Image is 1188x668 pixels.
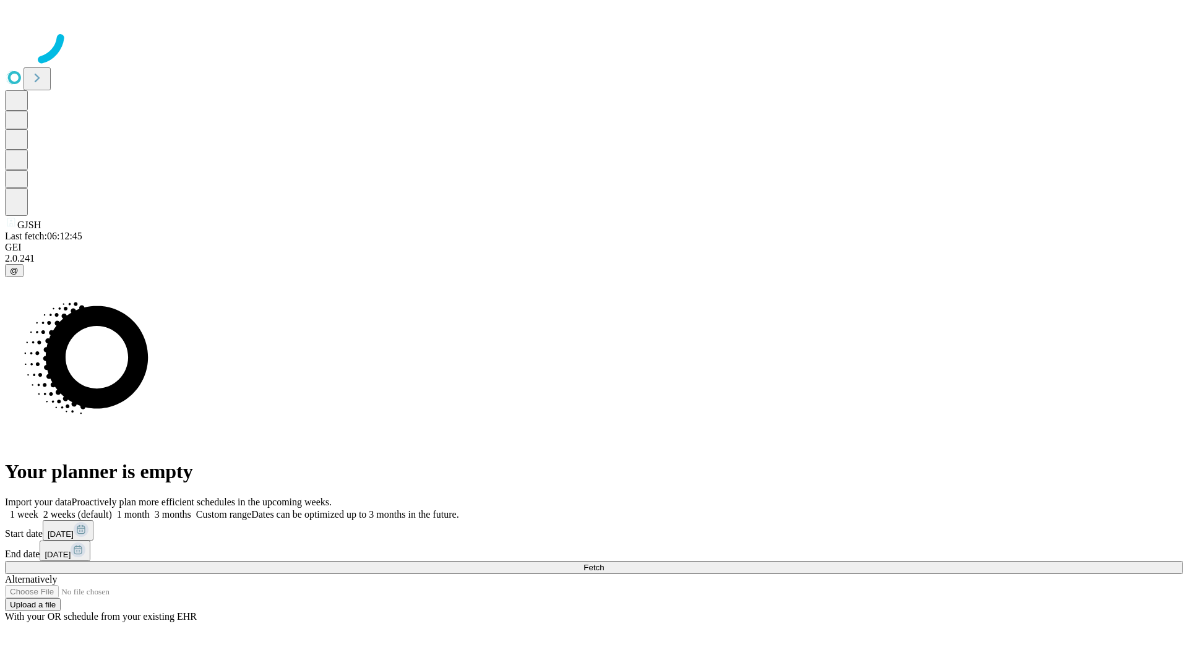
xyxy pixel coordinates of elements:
[5,242,1183,253] div: GEI
[196,509,251,520] span: Custom range
[43,509,112,520] span: 2 weeks (default)
[43,520,93,541] button: [DATE]
[72,497,332,507] span: Proactively plan more efficient schedules in the upcoming weeks.
[5,561,1183,574] button: Fetch
[5,541,1183,561] div: End date
[583,563,604,572] span: Fetch
[5,574,57,584] span: Alternatively
[10,509,38,520] span: 1 week
[5,611,197,622] span: With your OR schedule from your existing EHR
[10,266,19,275] span: @
[48,529,74,539] span: [DATE]
[5,497,72,507] span: Import your data
[5,253,1183,264] div: 2.0.241
[251,509,458,520] span: Dates can be optimized up to 3 months in the future.
[5,264,24,277] button: @
[5,520,1183,541] div: Start date
[5,598,61,611] button: Upload a file
[45,550,71,559] span: [DATE]
[155,509,191,520] span: 3 months
[5,231,82,241] span: Last fetch: 06:12:45
[5,460,1183,483] h1: Your planner is empty
[17,220,41,230] span: GJSH
[117,509,150,520] span: 1 month
[40,541,90,561] button: [DATE]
